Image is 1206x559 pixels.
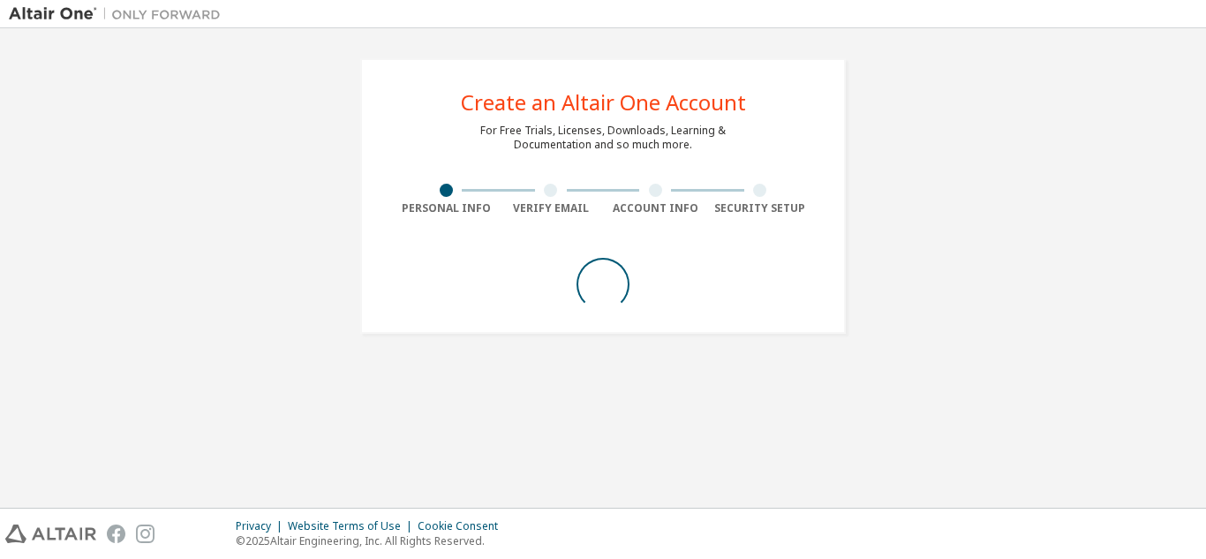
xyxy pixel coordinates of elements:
div: Account Info [603,201,708,215]
img: altair_logo.svg [5,525,96,543]
div: Privacy [236,519,288,533]
div: Personal Info [394,201,499,215]
img: instagram.svg [136,525,155,543]
p: © 2025 Altair Engineering, Inc. All Rights Reserved. [236,533,509,548]
div: Verify Email [499,201,604,215]
img: Altair One [9,5,230,23]
img: facebook.svg [107,525,125,543]
div: Security Setup [708,201,813,215]
div: Cookie Consent [418,519,509,533]
div: For Free Trials, Licenses, Downloads, Learning & Documentation and so much more. [480,124,726,152]
div: Create an Altair One Account [461,92,746,113]
div: Website Terms of Use [288,519,418,533]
